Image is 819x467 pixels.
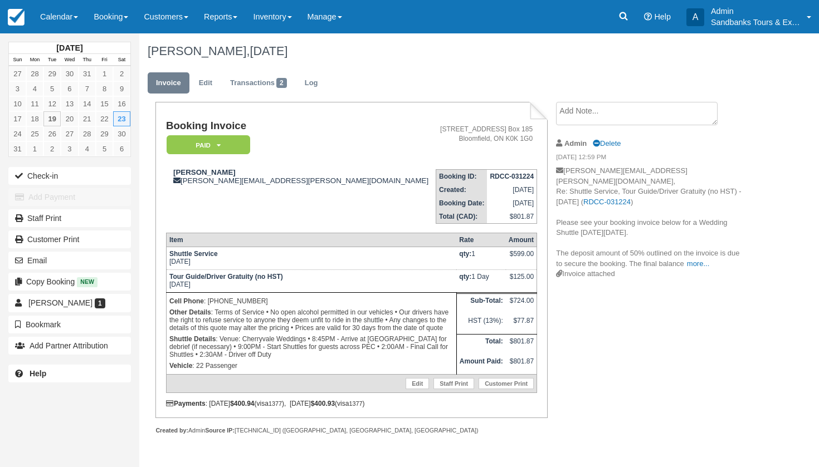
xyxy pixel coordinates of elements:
a: [PERSON_NAME] 1 [8,294,131,312]
th: Created: [436,183,487,196]
button: Add Partner Attribution [8,337,131,355]
button: Check-in [8,167,131,185]
div: [PERSON_NAME][EMAIL_ADDRESS][PERSON_NAME][DOMAIN_NAME] [166,168,433,185]
a: 2 [113,66,130,81]
strong: RDCC-031224 [490,173,534,180]
a: 3 [9,81,26,96]
a: 28 [26,66,43,81]
a: 8 [96,81,113,96]
span: Help [654,12,671,21]
a: more... [687,259,709,268]
p: : Terms of Service • No open alcohol permitted in our vehicles • Our drivers have the right to re... [169,307,454,333]
div: A [686,8,704,26]
td: [DATE] [166,247,456,270]
div: $125.00 [509,273,534,289]
a: 29 [43,66,61,81]
span: 1 [95,298,105,308]
th: Booking ID: [436,170,487,184]
h1: Booking Invoice [166,120,433,132]
small: 1377 [349,400,362,407]
strong: Cell Phone [169,297,204,305]
a: 6 [113,141,130,156]
strong: $400.94 [230,400,254,407]
strong: Payments [166,400,206,407]
div: Invoice attached [556,269,744,279]
a: 22 [96,111,113,126]
td: $801.87 [506,334,537,354]
a: 26 [43,126,61,141]
a: 1 [26,141,43,156]
td: 1 [456,247,506,270]
button: Add Payment [8,188,131,206]
h1: [PERSON_NAME], [148,45,745,58]
th: Mon [26,54,43,66]
a: Edit [406,378,429,389]
a: Staff Print [433,378,474,389]
td: HST (13%): [456,314,506,334]
a: 6 [61,81,78,96]
a: 16 [113,96,130,111]
button: Copy Booking New [8,273,131,291]
th: Tue [43,54,61,66]
address: [STREET_ADDRESS] Box 185 Bloomfield, ON K0K 1G0 [438,125,533,144]
td: 1 Day [456,270,506,293]
a: 31 [9,141,26,156]
em: Paid [167,135,250,155]
th: Total: [456,334,506,354]
strong: Created by: [155,427,188,434]
a: Paid [166,135,246,155]
p: Sandbanks Tours & Experiences [711,17,800,28]
a: 3 [61,141,78,156]
th: Wed [61,54,78,66]
button: Bookmark [8,316,131,333]
div: $599.00 [509,250,534,267]
td: $801.87 [487,210,537,224]
a: 4 [26,81,43,96]
a: Customer Print [8,230,131,248]
span: [DATE] [250,44,287,58]
a: Invoice [148,72,189,94]
a: Help [8,365,131,382]
a: 7 [79,81,96,96]
p: : Venue: Cherryvale Weddings • 8:45PM - Arrive at [GEOGRAPHIC_DATA] for debrief (if necessary) • ... [169,333,454,360]
a: 25 [26,126,43,141]
strong: Other Details [169,308,211,316]
a: 20 [61,111,78,126]
th: Amount [506,233,537,247]
a: Staff Print [8,209,131,227]
i: Help [644,13,652,21]
a: 28 [79,126,96,141]
td: [DATE] [487,196,537,210]
a: 17 [9,111,26,126]
a: 12 [43,96,61,111]
a: Log [296,72,326,94]
strong: Source IP: [205,427,235,434]
strong: qty [459,273,471,281]
a: 30 [61,66,78,81]
th: Total (CAD): [436,210,487,224]
a: 13 [61,96,78,111]
strong: [PERSON_NAME] [173,168,236,176]
th: Sat [113,54,130,66]
p: Admin [711,6,800,17]
a: 23 [113,111,130,126]
th: Item [166,233,456,247]
td: $724.00 [506,293,537,313]
a: 27 [9,66,26,81]
button: Email [8,252,131,269]
p: [PERSON_NAME][EMAIL_ADDRESS][PERSON_NAME][DOMAIN_NAME], Re: Shuttle Service, Tour Guide/Driver Gr... [556,166,744,269]
a: 5 [43,81,61,96]
a: 27 [61,126,78,141]
strong: Tour Guide/Driver Gratuity (no HST) [169,273,283,281]
em: [DATE] 12:59 PM [556,153,744,165]
a: RDCC-031224 [583,198,631,206]
strong: Shuttle Service [169,250,218,258]
a: Edit [191,72,221,94]
a: 11 [26,96,43,111]
a: Transactions2 [222,72,295,94]
th: Sun [9,54,26,66]
p: : 22 Passenger [169,360,454,371]
span: [PERSON_NAME] [28,298,92,307]
a: 2 [43,141,61,156]
a: 9 [113,81,130,96]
